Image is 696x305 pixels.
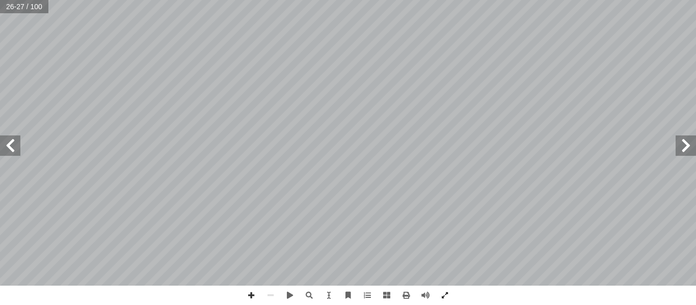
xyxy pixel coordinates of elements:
[338,286,358,305] span: إشارة مرجعية
[396,286,416,305] span: مطبعة
[416,286,435,305] span: صوت
[300,286,319,305] span: يبحث
[242,286,261,305] span: تكبير
[280,286,300,305] span: التشغيل التلقائي
[377,286,396,305] span: الصفحات
[358,286,377,305] span: جدول المحتويات
[319,286,338,305] span: حدد الأداة
[261,286,280,305] span: التصغير
[435,286,454,305] span: تبديل ملء الشاشة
